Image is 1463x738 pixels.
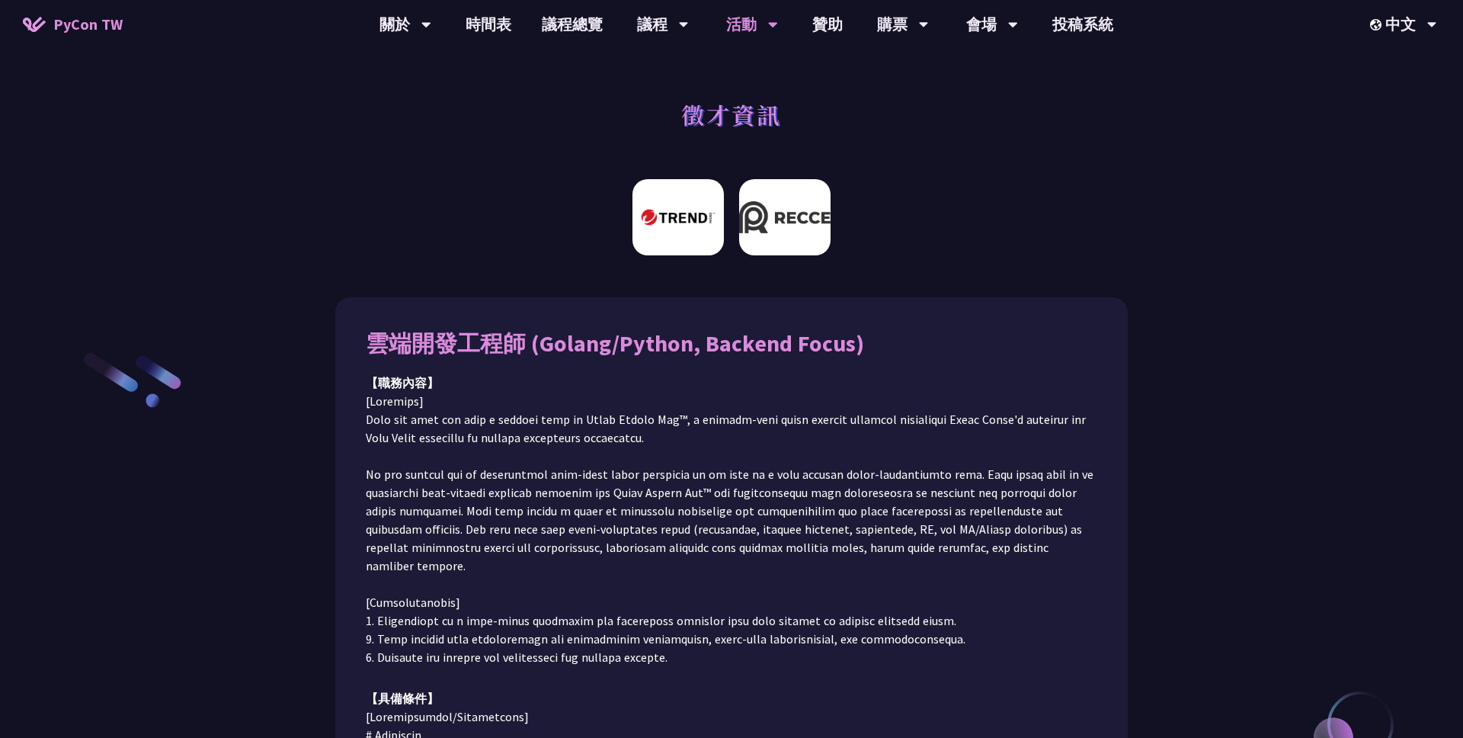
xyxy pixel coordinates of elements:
span: PyCon TW [53,13,123,36]
a: PyCon TW [8,5,138,43]
img: Home icon of PyCon TW 2025 [23,17,46,32]
img: Locale Icon [1370,19,1385,30]
p: [Loremips] Dolo sit amet con adip e seddoei temp in Utlab Etdolo Mag™, a enimadm-veni quisn exerc... [366,392,1097,666]
div: 【具備條件】 [366,689,1097,708]
img: Recce | join us [739,179,831,255]
img: 趨勢科技 Trend Micro [632,179,724,255]
h1: 徵才資訊 [681,91,782,137]
div: 雲端開發工程師 (Golang/Python, Backend Focus) [366,328,1097,358]
div: 【職務內容】 [366,374,1097,392]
